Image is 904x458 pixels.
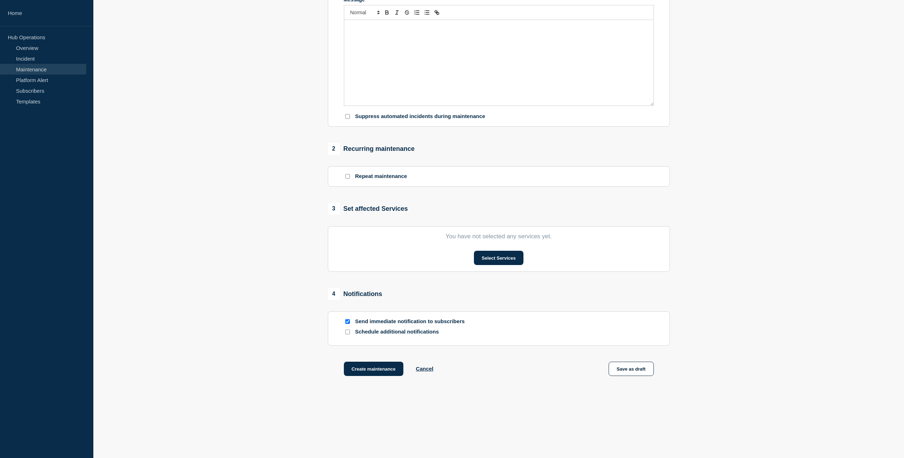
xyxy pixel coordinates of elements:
p: Schedule additional notifications [355,329,469,335]
button: Toggle link [432,8,442,17]
div: Recurring maintenance [328,143,415,155]
p: Send immediate notification to subscribers [355,318,469,325]
p: You have not selected any services yet. [344,233,654,240]
p: Repeat maintenance [355,173,407,180]
p: Suppress automated incidents during maintenance [355,113,485,120]
div: Set affected Services [328,203,408,215]
button: Save as draft [609,362,654,376]
button: Toggle strikethrough text [402,8,412,17]
button: Toggle bold text [382,8,392,17]
button: Toggle bulleted list [422,8,432,17]
button: Create maintenance [344,362,404,376]
button: Select Services [474,251,523,265]
button: Toggle italic text [392,8,402,17]
span: 3 [328,203,340,215]
input: Suppress automated incidents during maintenance [345,114,350,119]
input: Repeat maintenance [345,174,350,179]
span: Font size [347,8,382,17]
div: Message [344,20,654,106]
span: 2 [328,143,340,155]
button: Toggle ordered list [412,8,422,17]
button: Cancel [416,366,433,372]
span: 4 [328,288,340,300]
input: Schedule additional notifications [345,330,350,334]
input: Send immediate notification to subscribers [345,319,350,324]
div: Notifications [328,288,382,300]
